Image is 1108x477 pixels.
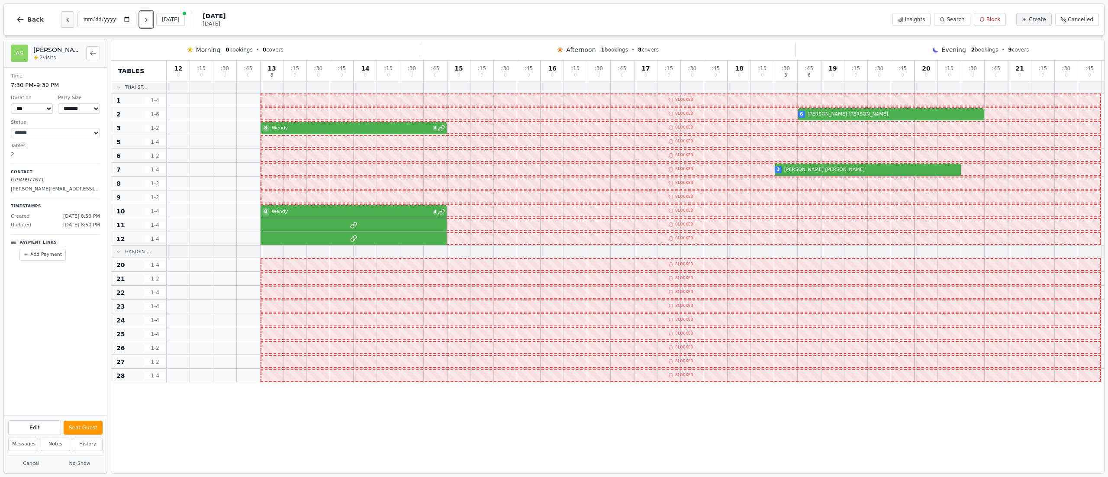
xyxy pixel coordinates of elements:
dt: Party Size [58,94,100,102]
dt: Status [11,119,100,126]
span: 23 [116,302,125,311]
span: 6 [800,111,803,118]
span: : 15 [197,66,206,71]
span: 1 - 2 [145,125,165,132]
span: : 15 [852,66,860,71]
span: 0 [200,73,203,77]
span: 12 [174,65,182,71]
span: bookings [971,46,998,53]
span: 2 visits [39,54,56,61]
span: 0 [1065,73,1067,77]
span: 1 - 4 [145,208,165,215]
span: 25 [116,330,125,338]
span: [DATE] 8:50 PM [63,222,100,229]
span: 1 [601,47,605,53]
span: Updated [11,222,31,229]
span: 0 [457,73,460,77]
span: : 45 [618,66,626,71]
span: 1 - 4 [145,166,165,173]
span: 9 [116,193,121,202]
span: Afternoon [566,45,596,54]
span: : 30 [408,66,416,71]
button: Back [9,9,51,30]
span: : 45 [525,66,533,71]
span: 1 - 2 [145,345,165,351]
span: 6 [116,151,121,160]
span: 1 - 4 [145,289,165,296]
span: covers [263,46,283,53]
span: 21 [1015,65,1024,71]
span: 0 [925,73,928,77]
span: 1 - 4 [145,331,165,338]
span: : 15 [758,66,767,71]
span: 0 [387,73,390,77]
span: Create [1029,16,1046,23]
button: Add Payment [19,249,66,261]
span: : 30 [314,66,322,71]
button: History [73,438,103,451]
span: Morning [196,45,221,54]
span: 0 [410,73,413,77]
span: [DATE] 8:50 PM [63,213,100,220]
span: 1 - 4 [145,139,165,145]
span: 0 [551,73,554,77]
span: 20 [116,261,125,269]
button: Previous day [61,11,74,28]
span: [PERSON_NAME] [PERSON_NAME] [806,111,982,118]
span: Block [986,16,1000,23]
span: [DATE] [203,12,225,20]
span: Wendy [270,208,432,216]
span: : 30 [1062,66,1070,71]
span: : 45 [338,66,346,71]
span: 0 [480,73,483,77]
p: Timestamps [11,203,100,209]
button: Seat Guest [64,421,103,435]
span: : 45 [712,66,720,71]
span: : 45 [899,66,907,71]
span: 0 [995,73,997,77]
span: Created [11,213,30,220]
span: 5 [116,138,121,146]
span: 0 [340,73,343,77]
span: 0 [667,73,670,77]
p: [PERSON_NAME][EMAIL_ADDRESS][PERSON_NAME][DOMAIN_NAME] [11,186,100,193]
span: 3 [776,166,780,174]
span: 21 [116,274,125,283]
span: 0 [504,73,506,77]
h2: [PERSON_NAME] Sherwood [33,45,81,54]
span: 1 - 4 [145,97,165,104]
span: • [1002,46,1005,53]
button: Cancel [8,458,54,469]
span: : 15 [571,66,580,71]
span: Back [27,16,44,23]
span: 0 [364,73,367,77]
span: 28 [116,371,125,380]
span: : 30 [501,66,509,71]
span: Tables [118,67,145,75]
button: Create [1016,13,1052,26]
span: Insights [905,16,925,23]
span: : 15 [384,66,393,71]
span: : 45 [805,66,813,71]
span: 18 [735,65,743,71]
span: Search [947,16,964,23]
span: 16 [548,65,556,71]
span: bookings [225,46,252,53]
dt: Time [11,73,100,80]
span: 1 - 2 [145,275,165,282]
p: 07949977671 [11,177,100,184]
button: Block [974,13,1006,26]
span: 0 [854,73,857,77]
span: Cancelled [1068,16,1093,23]
span: : 15 [945,66,953,71]
span: 1 - 4 [145,222,165,229]
span: 0 [948,73,950,77]
span: : 30 [875,66,883,71]
span: 0 [1018,73,1021,77]
span: 0 [901,73,904,77]
span: 8 [638,47,641,53]
span: : 45 [1085,66,1094,71]
span: 1 - 2 [145,358,165,365]
div: AS [11,45,28,62]
p: Payment Links [19,240,57,246]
